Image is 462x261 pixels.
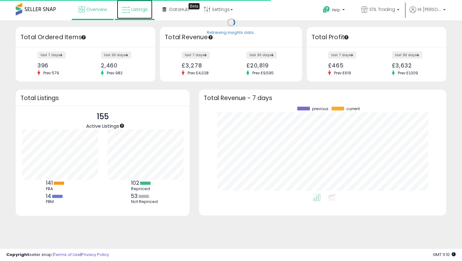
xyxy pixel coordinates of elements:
[331,70,354,76] span: Prev: £619
[101,51,131,59] label: last 30 days
[328,62,371,69] div: £465
[346,107,360,111] span: current
[208,35,213,40] div: Tooltip anchor
[322,6,330,13] i: Get Help
[392,62,435,69] div: £3,632
[46,186,74,191] div: FBA
[189,3,200,9] div: Tooltip anchor
[6,252,109,258] div: seller snap | |
[86,123,119,129] span: Active Listings
[204,96,442,100] h3: Total Revenue - 7 days
[433,252,456,258] span: 2025-09-10 11:10 GMT
[344,35,349,40] div: Tooltip anchor
[46,199,74,204] div: FBM
[81,252,109,258] a: Privacy Policy
[312,107,328,111] span: previous
[318,1,351,20] a: Help
[6,252,29,258] strong: Copyright
[81,35,86,40] div: Tooltip anchor
[20,33,151,42] h3: Total Ordered Items
[46,192,51,200] b: 14
[104,70,126,76] span: Prev: 982
[246,62,291,69] div: £20,819
[54,252,80,258] a: Terms of Use
[184,70,212,76] span: Prev: £4,028
[332,7,340,13] span: Help
[131,179,139,187] b: 102
[40,70,62,76] span: Prev: 579
[410,6,446,20] a: Hi [PERSON_NAME]
[119,123,125,129] div: Tooltip anchor
[182,51,210,59] label: last 7 days
[369,6,395,13] span: STIL Trading
[101,62,144,69] div: 2,460
[328,51,356,59] label: last 7 days
[46,179,53,187] b: 141
[395,70,421,76] span: Prev: £1,009
[86,6,107,13] span: Overview
[37,51,66,59] label: last 7 days
[246,51,277,59] label: last 30 days
[182,62,226,69] div: £3,278
[249,70,277,76] span: Prev: £9,595
[131,186,159,191] div: Repriced
[20,96,185,100] h3: Total Listings
[131,6,148,13] span: Listings
[392,51,422,59] label: last 30 days
[86,111,119,123] p: 155
[165,33,297,42] h3: Total Revenue
[207,30,256,36] div: Retrieving insights data..
[131,192,138,200] b: 53
[418,6,441,13] span: Hi [PERSON_NAME]
[131,199,159,204] div: Not Repriced
[37,62,81,69] div: 396
[169,6,189,13] span: DataHub
[311,33,442,42] h3: Total Profit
